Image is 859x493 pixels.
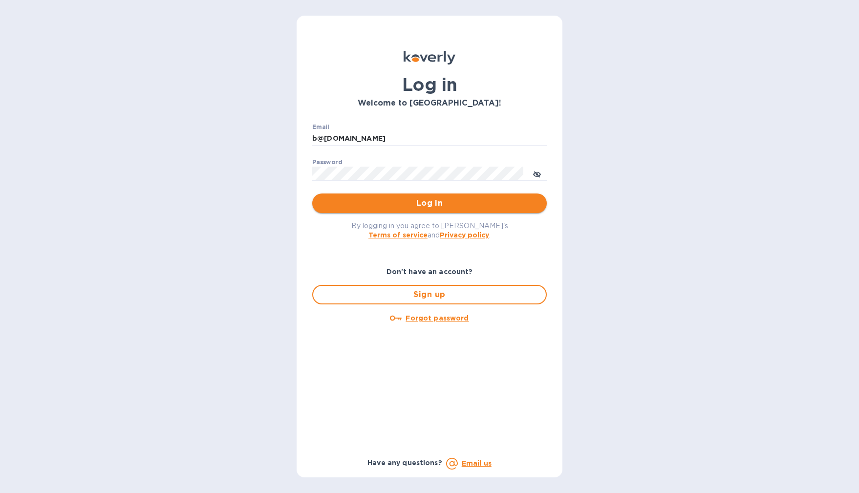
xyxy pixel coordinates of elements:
h3: Welcome to [GEOGRAPHIC_DATA]! [312,99,547,108]
a: Email us [462,459,492,467]
span: By logging in you agree to [PERSON_NAME]'s and . [351,222,508,239]
b: Have any questions? [367,459,442,467]
a: Privacy policy [440,231,489,239]
button: toggle password visibility [527,164,547,183]
span: Sign up [321,289,538,300]
span: Log in [320,197,539,209]
img: Koverly [404,51,455,64]
h1: Log in [312,74,547,95]
button: Sign up [312,285,547,304]
input: Enter email address [312,131,547,146]
u: Forgot password [406,314,469,322]
label: Email [312,124,329,130]
button: Log in [312,193,547,213]
label: Password [312,159,342,165]
b: Don't have an account? [387,268,473,276]
a: Terms of service [368,231,428,239]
